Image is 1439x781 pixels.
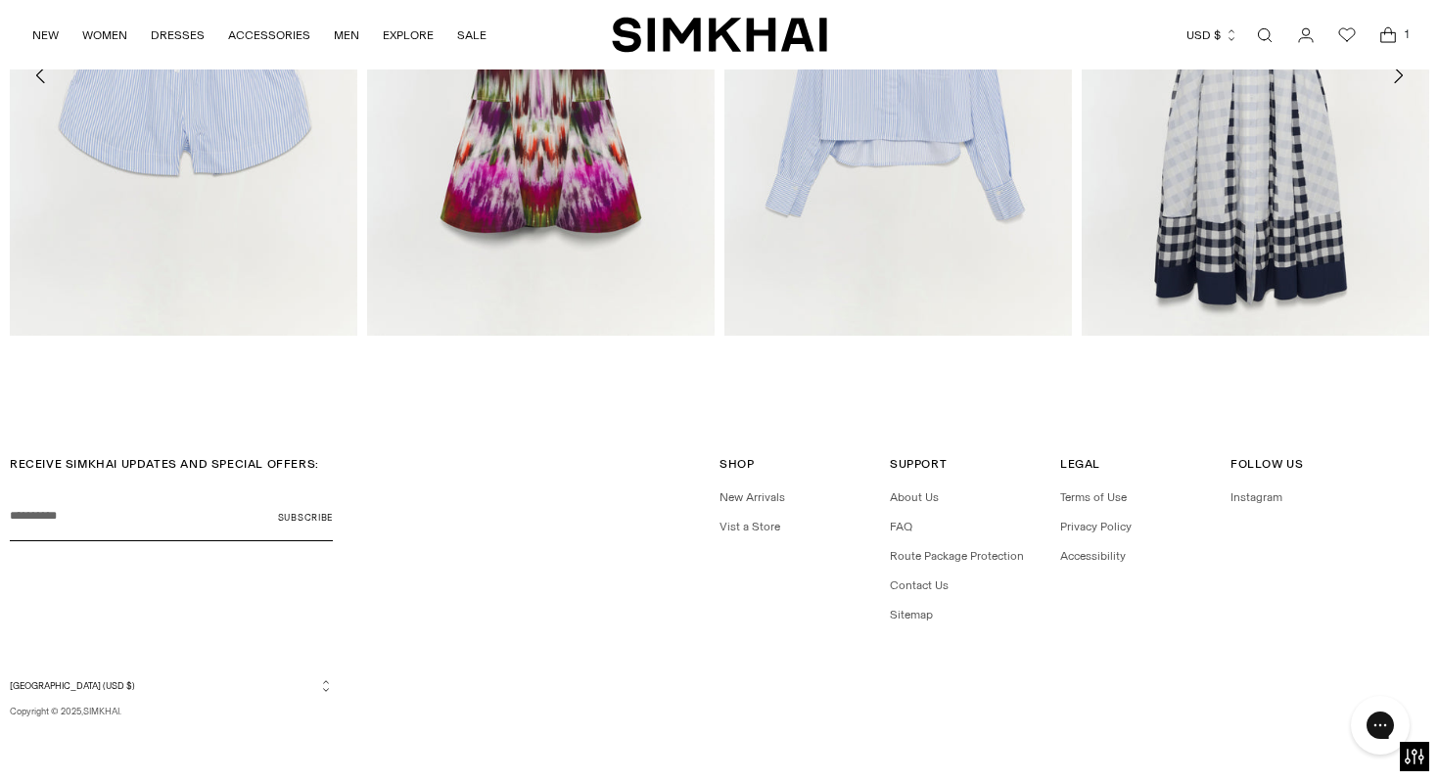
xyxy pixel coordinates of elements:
a: Privacy Policy [1060,520,1132,533]
a: Go to the account page [1286,16,1325,55]
button: Subscribe [278,492,333,541]
a: About Us [890,490,939,504]
a: Wishlist [1327,16,1367,55]
a: Instagram [1230,490,1282,504]
button: [GEOGRAPHIC_DATA] (USD $) [10,678,333,693]
iframe: Gorgias live chat messenger [1341,689,1419,761]
span: 1 [1398,25,1416,43]
a: Vist a Store [719,520,780,533]
a: Open cart modal [1369,16,1408,55]
iframe: Sign Up via Text for Offers [16,707,197,765]
p: Copyright © 2025, . [10,705,333,718]
a: MEN [334,14,359,57]
button: Move to previous carousel slide [20,54,63,97]
a: Accessibility [1060,549,1126,563]
a: Sitemap [890,608,933,621]
a: SALE [457,14,487,57]
a: New Arrivals [719,490,785,504]
button: Move to next carousel slide [1376,54,1419,97]
a: Contact Us [890,578,949,592]
span: Shop [719,457,754,471]
button: USD $ [1186,14,1238,57]
span: Support [890,457,947,471]
span: RECEIVE SIMKHAI UPDATES AND SPECIAL OFFERS: [10,457,319,471]
a: Route Package Protection [890,549,1024,563]
span: Legal [1060,457,1100,471]
a: DRESSES [151,14,205,57]
span: Follow Us [1230,457,1303,471]
a: Open search modal [1245,16,1284,55]
a: ACCESSORIES [228,14,310,57]
a: WOMEN [82,14,127,57]
a: Terms of Use [1060,490,1127,504]
a: NEW [32,14,59,57]
a: EXPLORE [383,14,434,57]
a: SIMKHAI [612,16,827,54]
a: FAQ [890,520,912,533]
